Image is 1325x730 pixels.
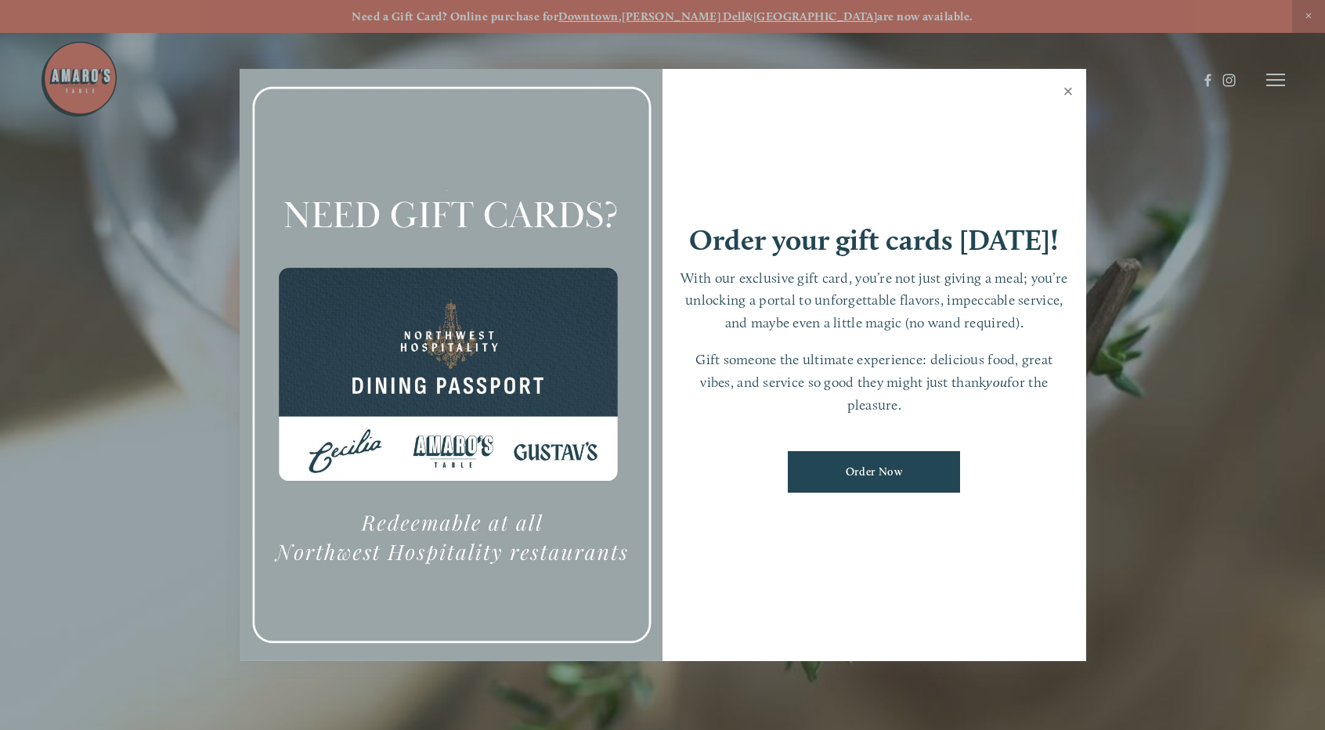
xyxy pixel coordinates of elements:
[678,267,1070,334] p: With our exclusive gift card, you’re not just giving a meal; you’re unlocking a portal to unforge...
[1053,71,1084,115] a: Close
[986,374,1007,390] em: you
[788,451,960,493] a: Order Now
[678,349,1070,416] p: Gift someone the ultimate experience: delicious food, great vibes, and service so good they might...
[689,226,1059,255] h1: Order your gift cards [DATE]!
